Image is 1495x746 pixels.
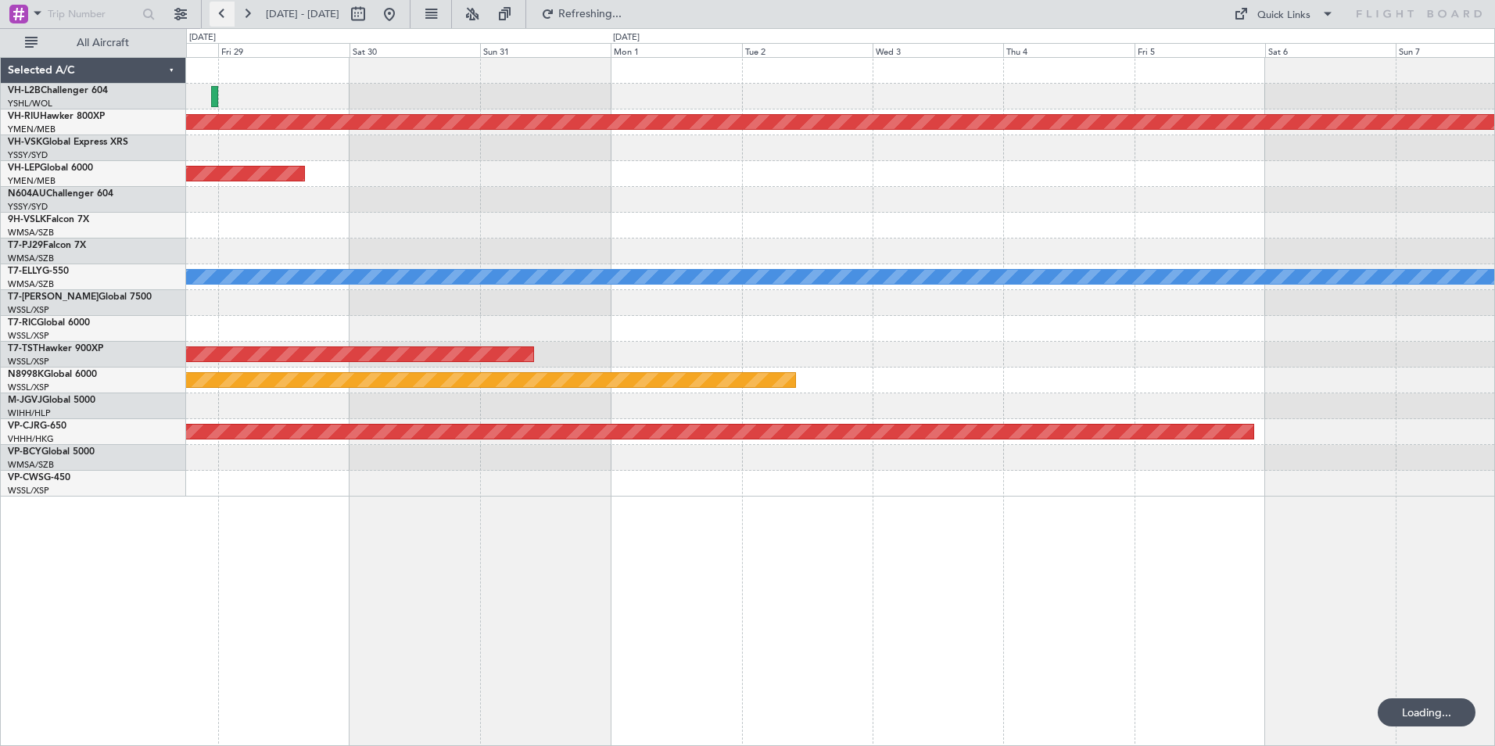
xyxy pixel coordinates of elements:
a: VH-LEPGlobal 6000 [8,163,93,173]
button: All Aircraft [17,30,170,56]
a: WSSL/XSP [8,485,49,497]
span: M-JGVJ [8,396,42,405]
a: VHHH/HKG [8,433,54,445]
a: WMSA/SZB [8,278,54,290]
a: T7-RICGlobal 6000 [8,318,90,328]
div: Thu 4 [1003,43,1134,57]
a: VH-RIUHawker 800XP [8,112,105,121]
a: T7-ELLYG-550 [8,267,69,276]
a: N8998KGlobal 6000 [8,370,97,379]
div: [DATE] [189,31,216,45]
span: All Aircraft [41,38,165,48]
a: VH-L2BChallenger 604 [8,86,108,95]
a: VP-BCYGlobal 5000 [8,447,95,457]
a: T7-TSTHawker 900XP [8,344,103,353]
div: Quick Links [1257,8,1310,23]
div: Sun 31 [480,43,611,57]
a: WSSL/XSP [8,356,49,368]
span: VP-CJR [8,421,40,431]
div: Mon 1 [611,43,741,57]
a: YMEN/MEB [8,175,56,187]
span: T7-RIC [8,318,37,328]
div: Fri 29 [218,43,349,57]
div: Fri 5 [1135,43,1265,57]
a: M-JGVJGlobal 5000 [8,396,95,405]
a: YMEN/MEB [8,124,56,135]
a: WMSA/SZB [8,459,54,471]
span: T7-[PERSON_NAME] [8,292,99,302]
span: T7-TST [8,344,38,353]
span: VH-VSK [8,138,42,147]
a: VH-VSKGlobal Express XRS [8,138,128,147]
span: VH-LEP [8,163,40,173]
span: N8998K [8,370,44,379]
span: VH-L2B [8,86,41,95]
span: N604AU [8,189,46,199]
div: Wed 3 [873,43,1003,57]
span: VH-RIU [8,112,40,121]
span: Refreshing... [557,9,623,20]
a: WMSA/SZB [8,253,54,264]
span: T7-PJ29 [8,241,43,250]
a: 9H-VSLKFalcon 7X [8,215,89,224]
span: VP-CWS [8,473,44,482]
div: Sat 30 [350,43,480,57]
a: VP-CJRG-650 [8,421,66,431]
a: WSSL/XSP [8,382,49,393]
input: Trip Number [48,2,138,26]
a: YSSY/SYD [8,149,48,161]
a: YSHL/WOL [8,98,52,109]
span: VP-BCY [8,447,41,457]
a: WSSL/XSP [8,330,49,342]
div: Tue 2 [742,43,873,57]
a: WMSA/SZB [8,227,54,239]
a: YSSY/SYD [8,201,48,213]
span: T7-ELLY [8,267,42,276]
a: T7-[PERSON_NAME]Global 7500 [8,292,152,302]
div: [DATE] [613,31,640,45]
a: WSSL/XSP [8,304,49,316]
div: Loading... [1378,698,1475,726]
a: WIHH/HLP [8,407,51,419]
button: Quick Links [1226,2,1342,27]
a: VP-CWSG-450 [8,473,70,482]
button: Refreshing... [534,2,628,27]
span: [DATE] - [DATE] [266,7,339,21]
a: T7-PJ29Falcon 7X [8,241,86,250]
a: N604AUChallenger 604 [8,189,113,199]
span: 9H-VSLK [8,215,46,224]
div: Sat 6 [1265,43,1396,57]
